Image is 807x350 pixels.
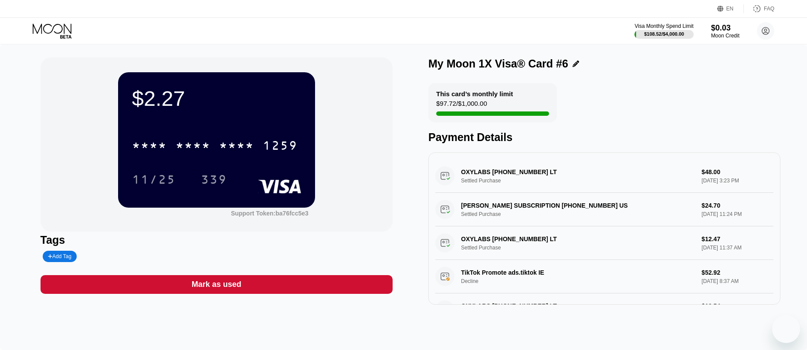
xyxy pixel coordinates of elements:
div: FAQ [744,4,774,13]
div: EN [726,6,734,12]
div: Support Token:ba76fcc5e3 [231,210,309,217]
div: Support Token: ba76fcc5e3 [231,210,309,217]
iframe: Button to launch messaging window [772,315,800,343]
div: 11/25 [125,168,182,190]
div: Mark as used [41,275,393,294]
div: Mark as used [192,279,241,289]
div: My Moon 1X Visa® Card #6 [428,57,568,70]
div: $97.72 / $1,000.00 [436,100,487,111]
div: Add Tag [48,253,71,259]
div: 339 [201,174,227,188]
div: $0.03Moon Credit [711,24,739,39]
div: Moon Credit [711,33,739,39]
div: Add Tag [43,251,77,262]
div: 339 [194,168,234,190]
div: 11/25 [132,174,176,188]
div: $108.52 / $4,000.00 [644,31,684,37]
div: FAQ [764,6,774,12]
div: EN [717,4,744,13]
div: Visa Monthly Spend Limit$108.52/$4,000.00 [634,23,693,39]
div: This card’s monthly limit [436,90,513,98]
div: $0.03 [711,24,739,33]
div: Payment Details [428,131,780,144]
div: 1259 [263,140,298,154]
div: Visa Monthly Spend Limit [634,23,693,29]
div: Tags [41,234,393,246]
div: $2.27 [132,86,301,111]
